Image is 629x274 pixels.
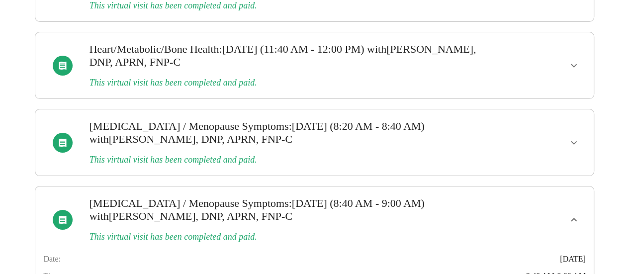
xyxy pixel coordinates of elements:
[90,155,486,165] h3: This virtual visit has been completed and paid.
[90,120,289,132] span: [MEDICAL_DATA] / Menopause Symptoms
[90,120,486,146] h3: : [DATE] (8:20 AM - 8:40 AM)
[90,197,486,223] h3: : [DATE] (8:40 AM - 9:00 AM)
[90,133,292,145] span: with [PERSON_NAME], DNP, APRN, FNP-C
[90,197,289,209] span: [MEDICAL_DATA] / Menopause Symptoms
[43,255,61,264] span: Date:
[90,78,486,88] h3: This virtual visit has been completed and paid.
[90,43,476,68] span: with [PERSON_NAME], DNP, APRN, FNP-C
[90,210,292,222] span: with [PERSON_NAME], DNP, APRN, FNP-C
[90,0,486,11] h3: This virtual visit has been completed and paid.
[90,43,219,55] span: Heart/Metabolic/Bone Health
[90,232,486,242] h3: This virtual visit has been completed and paid.
[562,131,586,155] button: show more
[90,43,486,69] h3: : [DATE] (11:40 AM - 12:00 PM)
[562,54,586,78] button: show more
[560,255,586,264] span: [DATE]
[562,208,586,232] button: show more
